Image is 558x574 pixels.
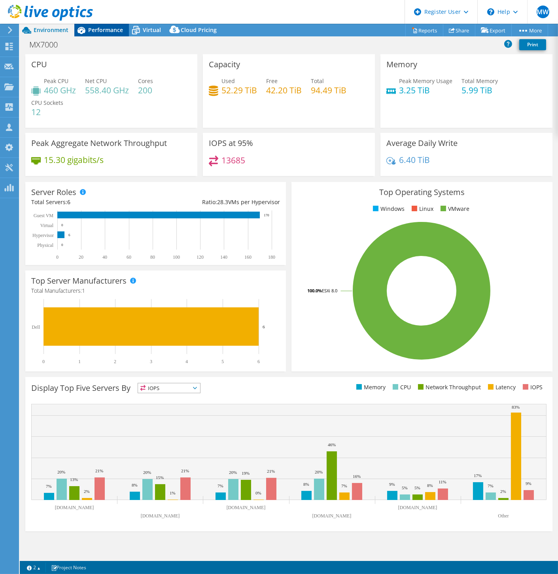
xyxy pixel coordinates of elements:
[498,513,509,519] text: Other
[410,205,433,213] li: Linux
[488,483,494,488] text: 7%
[31,277,127,285] h3: Top Server Manufacturers
[414,485,420,490] text: 5%
[267,469,275,474] text: 21%
[399,155,430,164] h4: 6.40 TiB
[416,383,481,392] li: Network Throughput
[521,383,543,392] li: IOPS
[173,254,180,260] text: 100
[257,359,260,364] text: 6
[56,254,59,260] text: 0
[61,243,63,247] text: 0
[221,86,257,95] h4: 52.29 TiB
[181,468,189,473] text: 21%
[79,254,83,260] text: 20
[37,242,53,248] text: Physical
[44,155,104,164] h4: 15.30 gigabits/s
[138,77,153,85] span: Cores
[439,479,446,484] text: 11%
[114,359,116,364] text: 2
[68,233,70,237] text: 6
[391,383,411,392] li: CPU
[443,24,475,36] a: Share
[31,198,156,206] div: Total Servers:
[427,483,433,488] text: 8%
[138,86,153,95] h4: 200
[67,198,70,206] span: 6
[311,77,324,85] span: Total
[31,99,63,106] span: CPU Sockets
[511,24,548,36] a: More
[475,24,512,36] a: Export
[315,470,323,474] text: 20%
[217,198,228,206] span: 28.3
[70,477,78,482] text: 13%
[181,26,217,34] span: Cloud Pricing
[312,513,352,519] text: [DOMAIN_NAME]
[386,60,417,69] h3: Memory
[221,359,224,364] text: 5
[42,359,45,364] text: 0
[31,60,47,69] h3: CPU
[209,60,240,69] h3: Capacity
[156,475,164,480] text: 15%
[389,482,395,487] text: 9%
[353,474,361,479] text: 16%
[57,470,65,474] text: 20%
[95,468,103,473] text: 21%
[31,139,167,148] h3: Peak Aggregate Network Throughput
[32,324,40,330] text: Dell
[150,359,152,364] text: 3
[227,505,266,510] text: [DOMAIN_NAME]
[500,489,506,494] text: 2%
[85,86,129,95] h4: 558.40 GHz
[44,86,76,95] h4: 460 GHz
[229,470,237,475] text: 20%
[127,254,131,260] text: 60
[462,77,498,85] span: Total Memory
[102,254,107,260] text: 40
[487,8,494,15] svg: \n
[307,288,322,294] tspan: 100.0%
[31,108,63,116] h4: 12
[221,156,245,165] h4: 13685
[263,324,265,329] text: 6
[405,24,443,36] a: Reports
[341,483,347,488] text: 7%
[537,6,549,18] span: MW
[61,223,63,227] text: 0
[526,481,532,486] text: 9%
[44,77,68,85] span: Peak CPU
[55,505,94,510] text: [DOMAIN_NAME]
[46,484,52,489] text: 7%
[399,86,452,95] h4: 3.25 TiB
[328,442,336,447] text: 46%
[266,86,302,95] h4: 42.20 TiB
[439,205,469,213] li: VMware
[34,26,68,34] span: Environment
[462,86,498,95] h4: 5.99 TiB
[244,254,252,260] text: 160
[34,213,53,218] text: Guest VM
[82,287,85,294] span: 1
[132,483,138,487] text: 8%
[26,40,70,49] h1: MX7000
[398,505,437,510] text: [DOMAIN_NAME]
[218,483,223,488] text: 7%
[371,205,405,213] li: Windows
[156,198,280,206] div: Ratio: VMs per Hypervisor
[242,471,250,475] text: 19%
[88,26,123,34] span: Performance
[78,359,81,364] text: 1
[386,139,458,148] h3: Average Daily Write
[512,405,520,409] text: 83%
[31,286,280,295] h4: Total Manufacturers:
[32,233,54,238] text: Hypervisor
[399,77,452,85] span: Peak Memory Usage
[143,470,151,475] text: 20%
[31,188,76,197] h3: Server Roles
[85,77,107,85] span: Net CPU
[220,254,227,260] text: 140
[40,223,54,228] text: Virtual
[486,383,516,392] li: Latency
